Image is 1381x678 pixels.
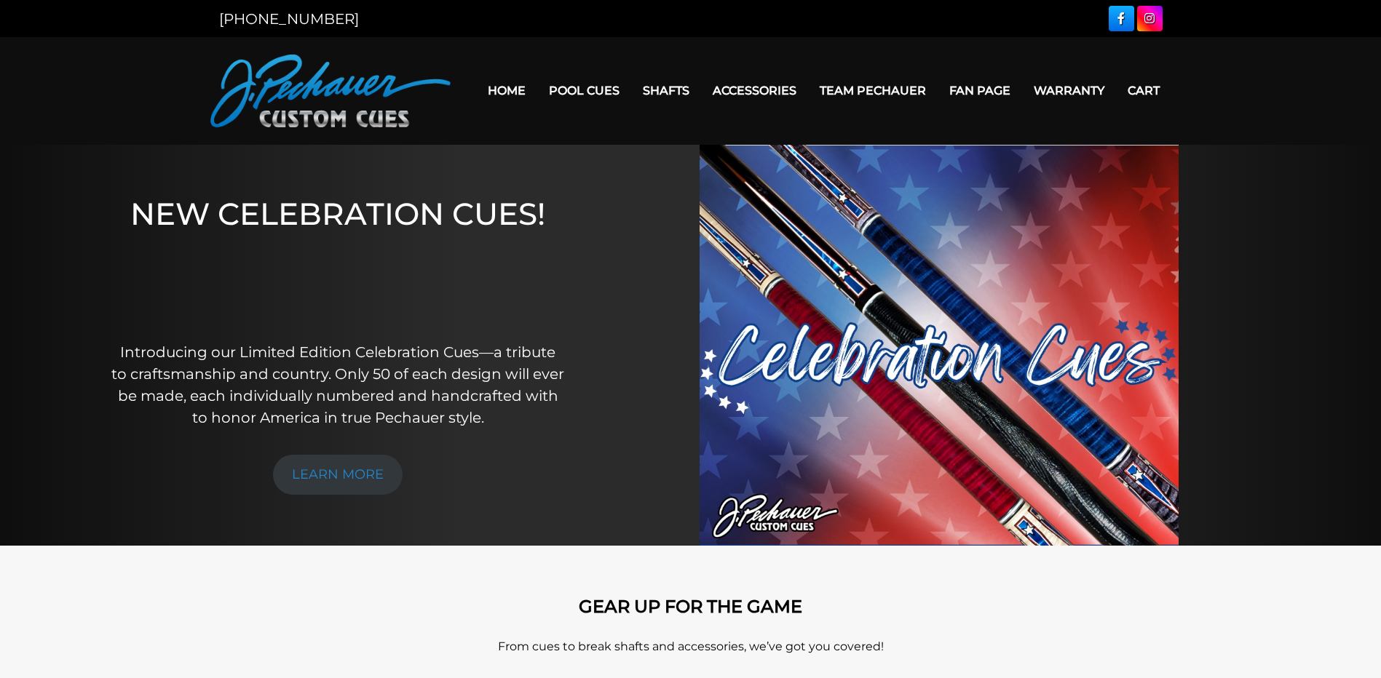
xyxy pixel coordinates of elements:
[1022,72,1116,109] a: Warranty
[210,55,451,127] img: Pechauer Custom Cues
[701,72,808,109] a: Accessories
[631,72,701,109] a: Shafts
[808,72,938,109] a: Team Pechauer
[938,72,1022,109] a: Fan Page
[111,196,565,322] h1: NEW CELEBRATION CUES!
[111,341,565,428] p: Introducing our Limited Edition Celebration Cues—a tribute to craftsmanship and country. Only 50 ...
[1116,72,1171,109] a: Cart
[476,72,537,109] a: Home
[273,455,403,495] a: LEARN MORE
[276,638,1106,655] p: From cues to break shafts and accessories, we’ve got you covered!
[579,596,802,617] strong: GEAR UP FOR THE GAME
[219,10,359,28] a: [PHONE_NUMBER]
[537,72,631,109] a: Pool Cues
